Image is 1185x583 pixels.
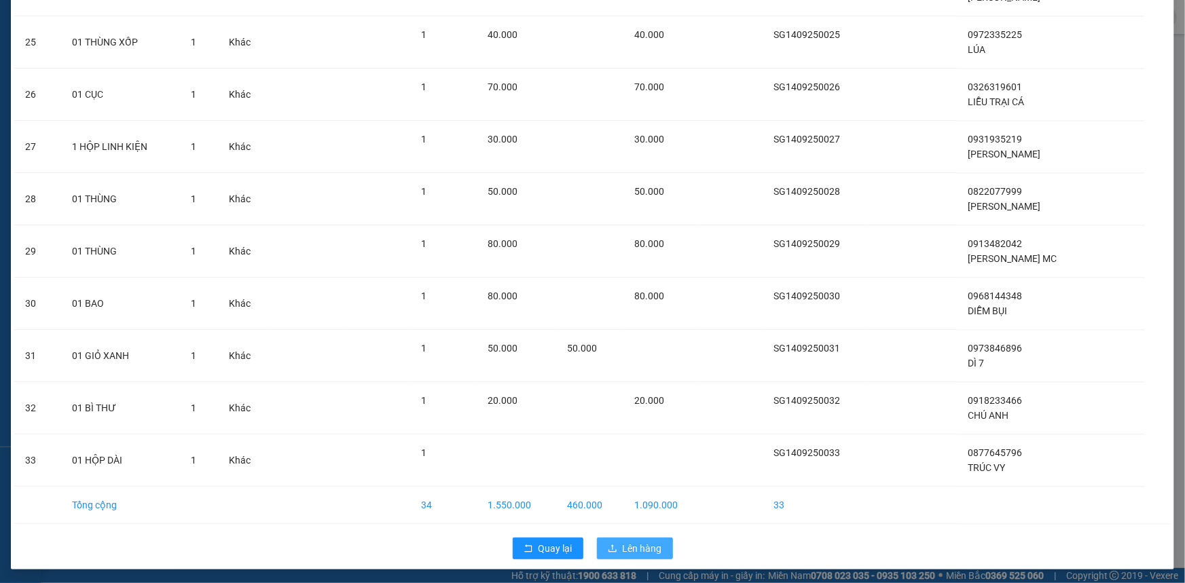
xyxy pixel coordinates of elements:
span: Quay lại [539,541,572,556]
span: 80.000 [488,290,517,301]
span: 1 [191,89,196,100]
td: 01 BÌ THƯ [61,382,180,434]
span: 1 [191,193,196,204]
td: Khác [218,69,270,121]
span: LIỄU TRẠI CÁ [968,96,1024,107]
span: 20.000 [488,395,517,406]
td: Khác [218,16,270,69]
span: 50.000 [488,343,517,354]
span: 40.000 [635,29,665,40]
span: TRÚC VY [968,462,1005,473]
td: Khác [218,121,270,173]
span: LÚA [968,44,985,55]
span: 1 [421,447,426,458]
td: 01 BAO [61,278,180,330]
span: 50.000 [488,186,517,197]
span: SG1409250025 [773,29,840,40]
span: SG1409250031 [773,343,840,354]
span: 70.000 [635,81,665,92]
span: 0972335225 [968,29,1022,40]
td: 30 [14,278,61,330]
span: 0877645796 [968,447,1022,458]
td: Khác [218,225,270,278]
span: SG1409250030 [773,290,840,301]
span: 0918233466 [968,395,1022,406]
span: SG1409250028 [773,186,840,197]
span: 80.000 [635,290,665,301]
td: 33 [763,487,867,524]
span: DÌ 7 [968,358,984,369]
span: 0973846896 [968,343,1022,354]
td: 01 THÙNG XỐP [61,16,180,69]
span: 1 [421,186,426,197]
span: 30.000 [635,134,665,145]
span: SG1409250029 [773,238,840,249]
span: 80.000 [488,238,517,249]
span: 50.000 [635,186,665,197]
span: 1 [191,141,196,152]
span: [PERSON_NAME] [968,201,1040,212]
td: Khác [218,278,270,330]
button: uploadLên hàng [597,538,673,559]
span: CHÚ ANH [968,410,1008,421]
span: SG1409250032 [773,395,840,406]
span: 1 [191,350,196,361]
span: SG1409250027 [773,134,840,145]
td: 1 HỘP LINH KIỆN [61,121,180,173]
span: 0326319601 [968,81,1022,92]
span: 1 [421,395,426,406]
td: 1.090.000 [624,487,701,524]
td: 1.550.000 [477,487,556,524]
td: 01 THÙNG [61,225,180,278]
span: 1 [421,343,426,354]
span: SG1409250033 [773,447,840,458]
td: 26 [14,69,61,121]
td: 25 [14,16,61,69]
td: 32 [14,382,61,434]
td: Khác [218,173,270,225]
span: 1 [421,238,426,249]
td: 29 [14,225,61,278]
span: 1 [421,290,426,301]
span: 50.000 [567,343,597,354]
span: 80.000 [635,238,665,249]
span: 1 [191,455,196,466]
span: 1 [191,37,196,48]
td: Khác [218,330,270,382]
span: Lên hàng [623,541,662,556]
span: 20.000 [635,395,665,406]
span: 0822077999 [968,186,1022,197]
span: 40.000 [488,29,517,40]
td: 31 [14,330,61,382]
span: 70.000 [488,81,517,92]
td: 460.000 [556,487,623,524]
span: 1 [191,402,196,413]
td: 01 GIỎ XANH [61,330,180,382]
span: 1 [421,81,426,92]
span: 1 [191,246,196,257]
td: 01 THÙNG [61,173,180,225]
td: 27 [14,121,61,173]
td: 33 [14,434,61,487]
td: 01 HỘP DÀI [61,434,180,487]
span: 0931935219 [968,134,1022,145]
span: 0913482042 [968,238,1022,249]
span: 1 [421,29,426,40]
button: rollbackQuay lại [513,538,583,559]
td: 28 [14,173,61,225]
td: Tổng cộng [61,487,180,524]
span: rollback [524,544,533,554]
span: 1 [191,298,196,309]
span: [PERSON_NAME] [968,149,1040,159]
span: DIỄM BỤI [968,305,1007,316]
td: 01 CỤC [61,69,180,121]
span: 30.000 [488,134,517,145]
span: upload [608,544,617,554]
span: 1 [421,134,426,145]
td: Khác [218,382,270,434]
span: [PERSON_NAME] MC [968,253,1057,264]
td: Khác [218,434,270,487]
span: SG1409250026 [773,81,840,92]
span: 0968144348 [968,290,1022,301]
td: 34 [410,487,477,524]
